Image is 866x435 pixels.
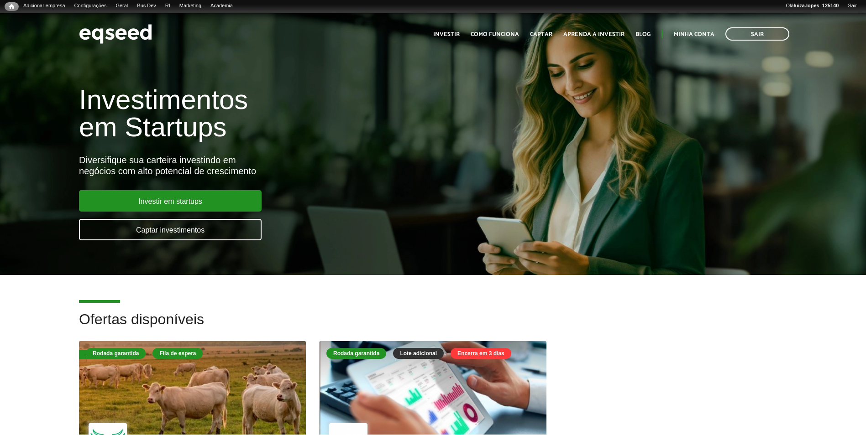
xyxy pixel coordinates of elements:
[530,31,552,37] a: Captar
[79,219,262,240] a: Captar investimentos
[206,2,237,10] a: Academia
[433,31,460,37] a: Investir
[79,86,499,141] h1: Investimentos em Startups
[161,2,175,10] a: RI
[451,348,511,359] div: Encerra em 3 dias
[781,2,843,10] a: Oláluiza.lopes_125140
[70,2,111,10] a: Configurações
[393,348,444,359] div: Lote adicional
[843,2,861,10] a: Sair
[111,2,132,10] a: Geral
[79,190,262,212] a: Investir em startups
[132,2,161,10] a: Bus Dev
[674,31,714,37] a: Minha conta
[152,348,203,359] div: Fila de espera
[326,348,386,359] div: Rodada garantida
[5,2,19,11] a: Início
[86,348,146,359] div: Rodada garantida
[563,31,625,37] a: Aprenda a investir
[794,3,839,8] strong: luiza.lopes_125140
[79,311,787,341] h2: Ofertas disponíveis
[175,2,206,10] a: Marketing
[79,22,152,46] img: EqSeed
[635,31,651,37] a: Blog
[9,3,14,10] span: Início
[79,155,499,176] div: Diversifique sua carteira investindo em negócios com alto potencial de crescimento
[725,27,789,41] a: Sair
[471,31,519,37] a: Como funciona
[79,350,130,359] div: Fila de espera
[19,2,70,10] a: Adicionar empresa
